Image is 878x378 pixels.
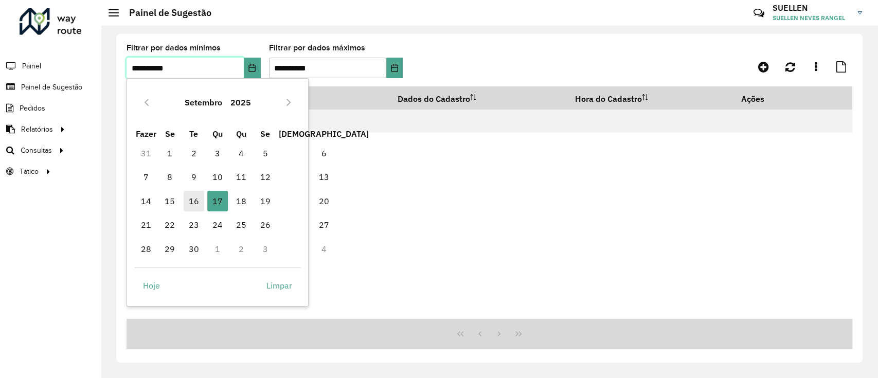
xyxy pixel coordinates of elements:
[229,189,253,213] td: 18
[226,90,255,115] button: Escolha o ano
[229,213,253,237] td: 25
[21,83,82,91] font: Painel de Sugestão
[229,165,253,189] td: 11
[229,237,253,260] td: 2
[254,165,277,189] td: 12
[22,62,41,70] font: Painel
[191,172,196,182] font: 9
[158,189,182,213] td: 15
[21,147,52,154] font: Consultas
[127,78,309,307] div: Escolha a data
[134,213,158,237] td: 21
[319,172,329,182] font: 13
[277,237,370,260] td: 4
[20,168,39,175] font: Tático
[134,141,158,165] td: 31
[254,213,277,237] td: 26
[254,237,277,260] td: 3
[189,129,198,139] font: Te
[141,220,151,230] font: 21
[212,196,223,206] font: 17
[189,196,199,206] font: 16
[182,165,205,189] td: 9
[206,165,229,189] td: 10
[386,58,403,78] button: Escolha a data
[158,237,182,260] td: 29
[127,43,221,52] font: Filtrar por dados mínimos
[277,189,370,213] td: 20
[189,244,199,254] font: 30
[158,141,182,165] td: 1
[206,141,229,165] td: 3
[263,148,268,158] font: 5
[141,244,151,254] font: 28
[165,196,175,206] font: 15
[239,148,244,158] font: 4
[206,237,229,260] td: 1
[277,141,370,165] td: 6
[260,220,271,230] font: 26
[182,141,205,165] td: 2
[134,165,158,189] td: 7
[134,237,158,260] td: 28
[266,280,292,291] font: Limpar
[269,43,365,52] font: Filtrar por dados máximos
[182,237,205,260] td: 30
[165,129,175,139] font: Se
[185,97,222,107] font: Setembro
[244,58,261,78] button: Escolha a data
[254,189,277,213] td: 19
[236,196,246,206] font: 18
[134,189,158,213] td: 14
[167,148,172,158] font: 1
[236,220,246,230] font: 25
[398,94,470,104] font: Dados do Cadastro
[143,280,160,291] font: Hoje
[260,172,271,182] font: 12
[167,172,172,182] font: 8
[260,129,270,139] font: Se
[215,148,220,158] font: 3
[141,196,151,206] font: 14
[165,244,175,254] font: 29
[236,129,246,139] font: Qu
[773,3,808,13] font: SUELLEN
[230,97,251,107] font: 2025
[136,129,156,139] font: Fazer
[319,196,329,206] font: 20
[319,220,329,230] font: 27
[748,2,770,24] a: Contato Rápido
[277,165,370,189] td: 13
[741,94,764,104] font: Ações
[773,14,845,22] font: SUELLEN NEVES RANGEL
[182,189,205,213] td: 16
[129,7,211,19] font: Painel de Sugestão
[254,141,277,165] td: 5
[279,129,369,139] font: [DEMOGRAPHIC_DATA]
[181,90,226,115] button: Escolha o mês
[212,129,223,139] font: Qu
[277,213,370,237] td: 27
[258,275,301,296] button: Limpar
[158,165,182,189] td: 8
[21,125,53,133] font: Relatórios
[165,220,175,230] font: 22
[206,213,229,237] td: 24
[144,172,149,182] font: 7
[158,213,182,237] td: 22
[236,172,246,182] font: 11
[229,141,253,165] td: 4
[321,148,327,158] font: 6
[212,220,223,230] font: 24
[206,189,229,213] td: 17
[260,196,271,206] font: 19
[182,213,205,237] td: 23
[134,275,169,296] button: Hoje
[191,148,196,158] font: 2
[189,220,199,230] font: 23
[575,94,642,104] font: Hora do Cadastro
[280,94,297,111] button: Próximo mês
[212,172,223,182] font: 10
[138,94,155,111] button: Mês Anterior
[20,104,45,112] font: Pedidos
